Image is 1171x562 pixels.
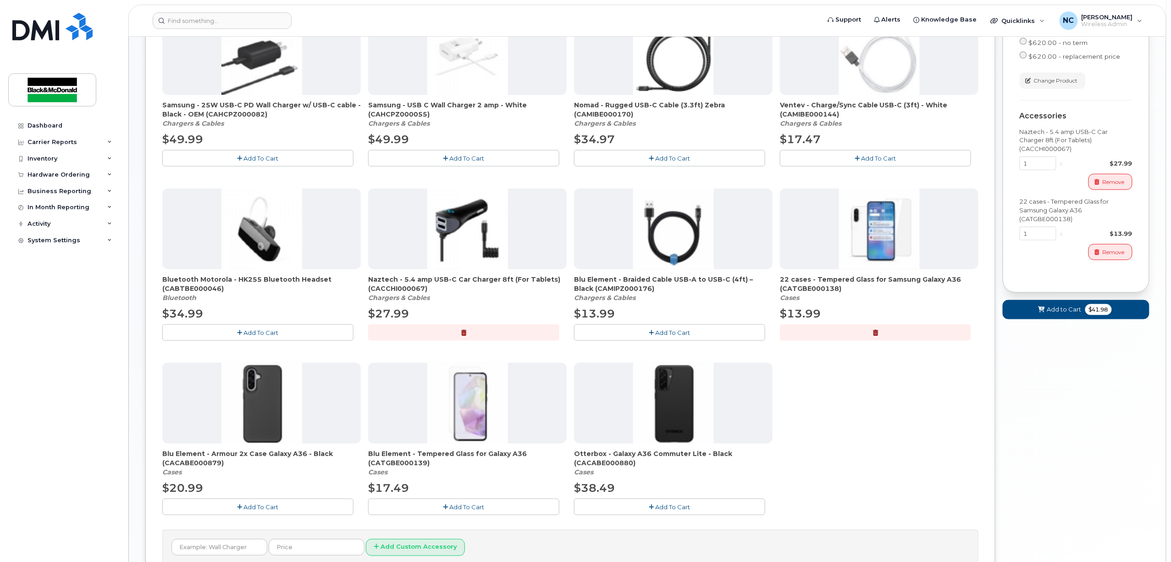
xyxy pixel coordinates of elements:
[162,468,182,476] em: Cases
[171,539,267,556] input: Example: Wall Charger
[368,100,567,119] span: Samsung - USB C Wall Charger 2 amp - White (CAHCPZ000055)
[1088,174,1132,190] button: Remove
[574,449,773,467] span: Otterbox - Galaxy A36 Commuter Lite - Black (CACABE000880)
[1053,11,1149,30] div: Nola Cressman
[368,449,567,477] div: Blu Element - Tempered Glass for Galaxy A36 (CATGBE000139)
[574,294,635,302] em: Chargers & Cables
[368,100,567,128] div: Samsung - USB C Wall Charger 2 amp - White (CAHCPZ000055)
[427,363,508,444] img: accessory37073.JPG
[162,100,361,128] div: Samsung - 25W USB-C PD Wall Charger w/ USB-C cable - Black - OEM (CAHCPZ000082)
[162,100,361,119] span: Samsung - 25W USB-C PD Wall Charger w/ USB-C cable - Black - OEM (CAHCPZ000082)
[221,189,302,269] img: accessory36212.JPG
[162,150,354,166] button: Add To Cart
[162,133,203,146] span: $49.99
[162,499,354,515] button: Add To Cart
[1029,53,1121,60] span: $620.00 - replacement price
[780,275,978,302] div: 22 cases - Tempered Glass for Samsung Galaxy A36 (CATGBE000138)
[780,275,978,293] span: 22 cases - Tempered Glass for Samsung Galaxy A36 (CATGBE000138)
[450,503,485,511] span: Add To Cart
[656,329,690,336] span: Add To Cart
[221,14,302,95] img: accessory36709.JPG
[574,307,615,320] span: $13.99
[867,11,907,29] a: Alerts
[244,329,279,336] span: Add To Cart
[1103,248,1125,256] span: Remove
[368,133,409,146] span: $49.99
[1003,300,1149,319] button: Add to Cart $41.98
[1029,39,1088,46] span: $620.00 - no term
[1020,51,1027,59] input: $620.00 - replacement price
[366,539,465,556] button: Add Custom Accessory
[1047,305,1082,314] span: Add to Cart
[656,503,690,511] span: Add To Cart
[368,275,567,302] div: Naztech - 5.4 amp USB-C Car Charger 8ft (For Tablets) (CACCHI000067)
[574,324,765,340] button: Add To Cart
[1063,15,1074,26] span: NC
[1082,13,1133,21] span: [PERSON_NAME]
[1067,229,1132,238] div: $13.99
[153,12,292,29] input: Find something...
[633,189,714,269] img: accessory36348.JPG
[162,449,361,477] div: Blu Element - Armour 2x Case Galaxy A36 - Black (CACABE000879)
[1056,229,1067,238] div: x
[1020,197,1132,223] div: 22 cases - Tempered Glass for Samsung Galaxy A36 (CATGBE000138)
[984,11,1051,30] div: Quicklinks
[1020,112,1132,120] div: Accessories
[368,307,409,320] span: $27.99
[1002,17,1035,24] span: Quicklinks
[162,324,354,340] button: Add To Cart
[780,119,841,128] em: Chargers & Cables
[780,307,821,320] span: $13.99
[1067,159,1132,168] div: $27.99
[574,275,773,302] div: Blu Element - Braided Cable USB-A to USB-C (4ft) – Black (CAMIPZ000176)
[221,363,302,444] img: accessory37070.JPG
[574,481,615,495] span: $38.49
[821,11,867,29] a: Support
[780,294,799,302] em: Cases
[368,499,559,515] button: Add To Cart
[574,100,773,128] div: Nomad - Rugged USB-C Cable (3.3ft) Zebra (CAMIBE000170)
[368,119,430,128] em: Chargers & Cables
[839,189,920,269] img: accessory37072.JPG
[162,275,361,293] span: Bluetooth Motorola - HK255 Bluetooth Headset (CABTBE000046)
[574,100,773,119] span: Nomad - Rugged USB-C Cable (3.3ft) Zebra (CAMIBE000170)
[633,14,714,95] img: accessory36548.JPG
[368,150,559,166] button: Add To Cart
[368,468,387,476] em: Cases
[269,539,365,556] input: Price
[162,307,203,320] span: $34.99
[574,499,765,515] button: Add To Cart
[633,363,714,444] img: accessory37071.JPG
[1034,77,1078,85] span: Change Product
[368,275,567,293] span: Naztech - 5.4 amp USB-C Car Charger 8ft (For Tablets) (CACCHI000067)
[1056,159,1067,168] div: x
[1103,178,1125,186] span: Remove
[162,481,203,495] span: $20.99
[780,150,971,166] button: Add To Cart
[656,155,690,162] span: Add To Cart
[862,155,896,162] span: Add To Cart
[1085,304,1112,315] span: $41.98
[244,155,279,162] span: Add To Cart
[368,294,430,302] em: Chargers & Cables
[1088,244,1132,260] button: Remove
[1082,21,1133,28] span: Wireless Admin
[780,100,978,119] span: Ventev - Charge/Sync Cable USB-C (3ft) - White (CAMIBE000144)
[574,150,765,166] button: Add To Cart
[368,481,409,495] span: $17.49
[162,275,361,302] div: Bluetooth Motorola - HK255 Bluetooth Headset (CABTBE000046)
[882,15,901,24] span: Alerts
[780,100,978,128] div: Ventev - Charge/Sync Cable USB-C (3ft) - White (CAMIBE000144)
[162,294,196,302] em: Bluetooth
[574,275,773,293] span: Blu Element - Braided Cable USB-A to USB-C (4ft) – Black (CAMIPZ000176)
[368,449,567,467] span: Blu Element - Tempered Glass for Galaxy A36 (CATGBE000139)
[780,133,821,146] span: $17.47
[907,11,983,29] a: Knowledge Base
[574,468,593,476] em: Cases
[839,14,920,95] img: accessory36552.JPG
[574,133,615,146] span: $34.97
[1020,38,1027,45] input: $620.00 - no term
[1020,128,1132,153] div: Naztech - 5.4 amp USB-C Car Charger 8ft (For Tablets) (CACCHI000067)
[1020,72,1086,89] button: Change Product
[574,119,635,128] em: Chargers & Cables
